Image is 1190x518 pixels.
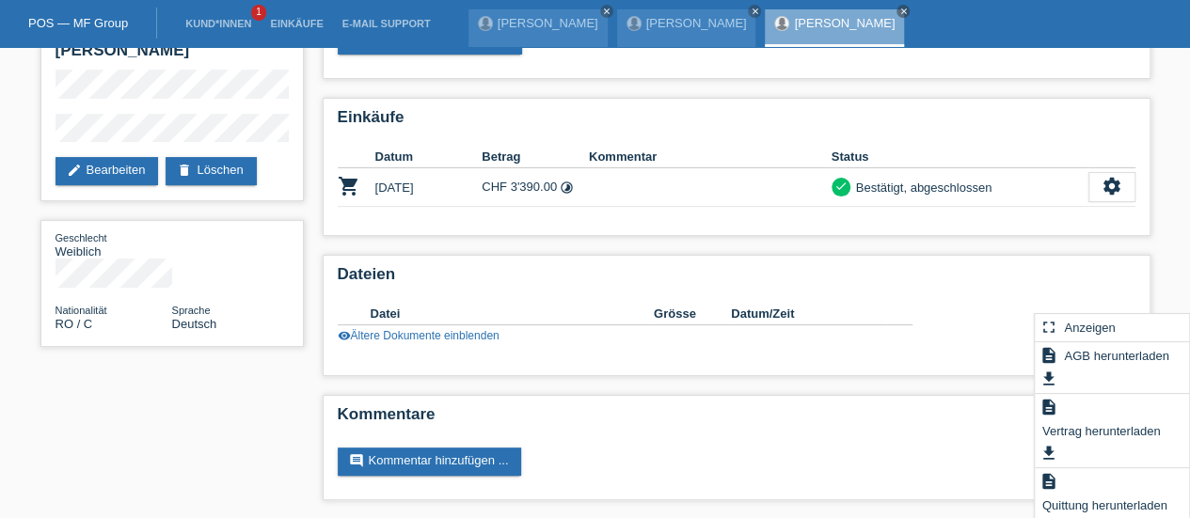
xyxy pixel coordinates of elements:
[371,303,654,325] th: Datei
[172,317,217,331] span: Deutsch
[482,168,589,207] td: CHF 3'390.00
[67,163,82,178] i: edit
[748,5,761,18] a: close
[602,7,611,16] i: close
[834,180,848,193] i: check
[338,175,360,197] i: POSP00024861
[338,447,522,476] a: commentKommentar hinzufügen ...
[375,146,483,168] th: Datum
[177,163,192,178] i: delete
[56,41,289,70] h2: [PERSON_NAME]
[375,168,483,207] td: [DATE]
[482,146,589,168] th: Betrag
[251,5,266,21] span: 1
[560,181,574,195] i: Fixe Raten (24 Raten)
[338,108,1135,136] h2: Einkäufe
[333,18,440,29] a: E-Mail Support
[338,265,1135,293] h2: Dateien
[750,7,759,16] i: close
[600,5,613,18] a: close
[898,7,908,16] i: close
[338,329,351,342] i: visibility
[850,178,992,197] div: Bestätigt, abgeschlossen
[166,157,256,185] a: deleteLöschen
[654,303,731,325] th: Grösse
[731,303,885,325] th: Datum/Zeit
[832,146,1088,168] th: Status
[56,157,159,185] a: editBearbeiten
[56,230,172,259] div: Weiblich
[1102,176,1122,196] i: settings
[794,16,895,30] a: [PERSON_NAME]
[349,453,364,468] i: comment
[896,5,910,18] a: close
[261,18,332,29] a: Einkäufe
[176,18,261,29] a: Kund*innen
[56,232,107,243] span: Geschlecht
[56,317,93,331] span: Rumänien / C / 05.08.2009
[56,305,107,316] span: Nationalität
[28,16,128,30] a: POS — MF Group
[172,305,211,316] span: Sprache
[498,16,598,30] a: [PERSON_NAME]
[646,16,747,30] a: [PERSON_NAME]
[589,146,832,168] th: Kommentar
[338,329,500,342] a: visibilityÄltere Dokumente einblenden
[338,405,1135,433] h2: Kommentare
